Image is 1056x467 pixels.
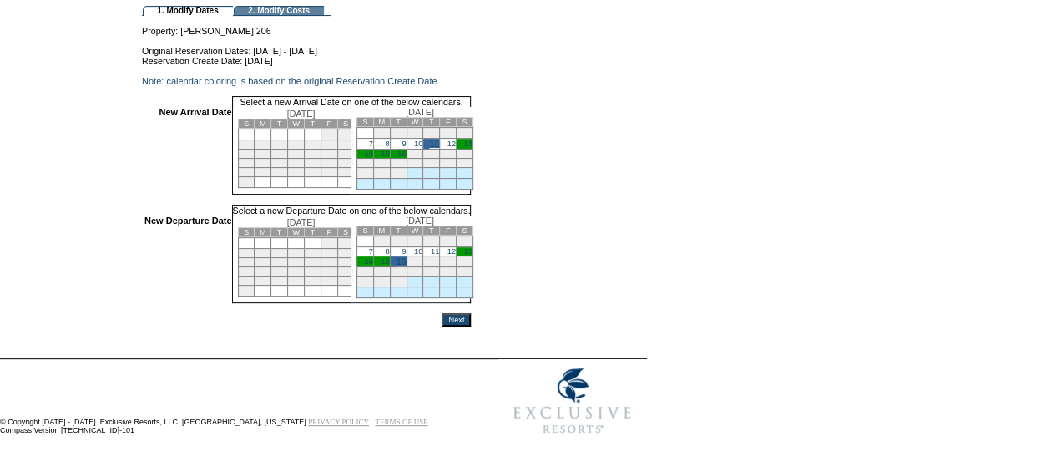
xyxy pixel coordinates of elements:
[381,257,389,266] a: 15
[321,129,337,140] td: 1
[321,267,337,277] td: 22
[304,150,321,159] td: 14
[288,258,305,267] td: 13
[142,76,471,86] td: Note: calendar coloring is based on the original Reservation Create Date
[321,119,337,129] td: F
[271,228,288,237] td: T
[271,119,288,129] td: T
[321,258,337,267] td: 15
[498,359,647,443] img: Exclusive Resorts
[373,168,390,179] td: 29
[429,139,439,149] a: 11
[304,258,321,267] td: 14
[255,249,271,258] td: 4
[457,128,473,139] td: 6
[255,159,271,168] td: 18
[304,119,321,129] td: T
[440,256,457,267] td: 19
[337,228,354,237] td: S
[255,258,271,267] td: 11
[376,418,428,426] a: TERMS OF USE
[423,226,440,236] td: T
[390,236,407,247] td: 2
[232,205,472,216] td: Select a new Departure Date on one of the below calendars.
[373,226,390,236] td: M
[238,150,255,159] td: 10
[457,236,473,247] td: 6
[373,159,390,168] td: 22
[464,247,472,256] a: 13
[457,118,473,127] td: S
[288,159,305,168] td: 20
[423,159,440,168] td: 25
[356,159,373,168] td: 21
[406,107,434,117] span: [DATE]
[431,247,439,256] a: 11
[271,150,288,159] td: 12
[238,140,255,150] td: 3
[288,168,305,177] td: 27
[255,168,271,177] td: 25
[271,168,288,177] td: 26
[385,247,389,256] a: 8
[457,150,473,159] td: 20
[142,36,471,56] td: Original Reservation Dates: [DATE] - [DATE]
[271,249,288,258] td: 5
[304,249,321,258] td: 7
[255,150,271,159] td: 11
[457,226,473,236] td: S
[337,238,354,249] td: 2
[414,247,422,256] a: 10
[440,267,457,277] td: 26
[271,258,288,267] td: 12
[440,226,457,236] td: F
[381,150,389,158] a: 15
[364,257,372,266] a: 14
[304,159,321,168] td: 21
[457,267,473,277] td: 27
[321,277,337,286] td: 29
[364,150,372,158] a: 14
[337,168,354,177] td: 30
[373,277,390,287] td: 29
[407,226,423,236] td: W
[373,236,390,247] td: 1
[143,6,233,16] td: 1. Modify Dates
[390,118,407,127] td: T
[397,150,406,158] a: 16
[423,236,440,247] td: 4
[402,247,406,256] a: 9
[390,226,407,236] td: T
[337,119,354,129] td: S
[390,168,407,179] td: 30
[356,277,373,287] td: 28
[255,228,271,237] td: M
[304,140,321,150] td: 7
[271,267,288,277] td: 19
[423,128,440,139] td: 4
[271,159,288,168] td: 19
[356,168,373,179] td: 28
[238,228,255,237] td: S
[373,267,390,277] td: 22
[397,256,407,266] a: 16
[238,177,255,188] td: 31
[356,226,373,236] td: S
[288,119,305,129] td: W
[255,277,271,286] td: 25
[440,118,457,127] td: F
[238,119,255,129] td: S
[423,118,440,127] td: T
[447,140,456,148] a: 12
[407,236,423,247] td: 3
[447,247,456,256] a: 12
[407,267,423,277] td: 24
[304,228,321,237] td: T
[321,249,337,258] td: 8
[321,140,337,150] td: 8
[407,150,423,159] td: 17
[321,228,337,237] td: F
[414,140,422,148] a: 10
[457,256,473,267] td: 20
[373,118,390,127] td: M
